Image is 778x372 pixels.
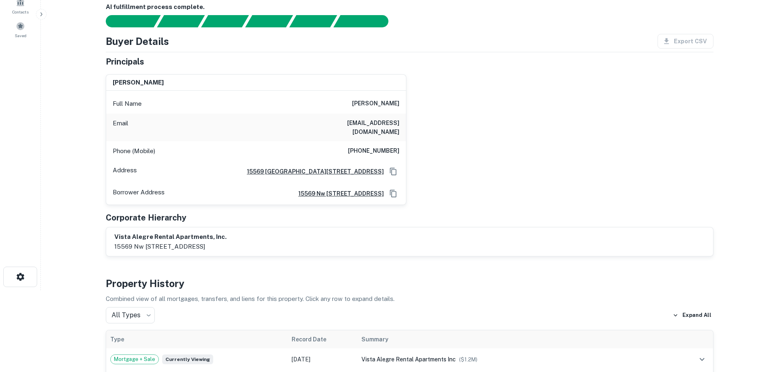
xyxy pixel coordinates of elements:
[334,15,398,27] div: AI fulfillment process complete.
[113,118,128,136] p: Email
[387,165,399,178] button: Copy Address
[2,18,38,40] a: Saved
[106,212,186,224] h5: Corporate Hierarchy
[361,356,456,363] span: vista alegre rental apartments inc
[12,9,29,15] span: Contacts
[106,307,155,323] div: All Types
[96,15,157,27] div: Sending borrower request to AI...
[671,309,713,321] button: Expand All
[241,167,384,176] a: 15569 [GEOGRAPHIC_DATA][STREET_ADDRESS]
[352,99,399,109] h6: [PERSON_NAME]
[162,354,213,364] span: Currently viewing
[106,2,713,12] h6: AI fulfillment process complete.
[288,348,357,370] td: [DATE]
[114,232,227,242] h6: vista alegre rental apartments, inc.
[289,15,337,27] div: Principals found, still searching for contact information. This may take time...
[201,15,249,27] div: Documents found, AI parsing details...
[245,15,293,27] div: Principals found, AI now looking for contact information...
[113,78,164,87] h6: [PERSON_NAME]
[111,355,158,363] span: Mortgage + Sale
[357,330,677,348] th: Summary
[301,118,399,136] h6: [EMAIL_ADDRESS][DOMAIN_NAME]
[695,352,709,366] button: expand row
[114,242,227,252] p: 15569 nw [STREET_ADDRESS]
[387,187,399,200] button: Copy Address
[106,56,144,68] h5: Principals
[113,99,142,109] p: Full Name
[157,15,205,27] div: Your request is received and processing...
[113,146,155,156] p: Phone (Mobile)
[106,276,713,291] h4: Property History
[106,330,288,348] th: Type
[292,189,384,198] a: 15569 nw [STREET_ADDRESS]
[113,187,165,200] p: Borrower Address
[113,165,137,178] p: Address
[15,32,27,39] span: Saved
[288,330,357,348] th: Record Date
[348,146,399,156] h6: [PHONE_NUMBER]
[737,307,778,346] iframe: Chat Widget
[106,294,713,304] p: Combined view of all mortgages, transfers, and liens for this property. Click any row to expand d...
[459,356,477,363] span: ($ 1.2M )
[106,34,169,49] h4: Buyer Details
